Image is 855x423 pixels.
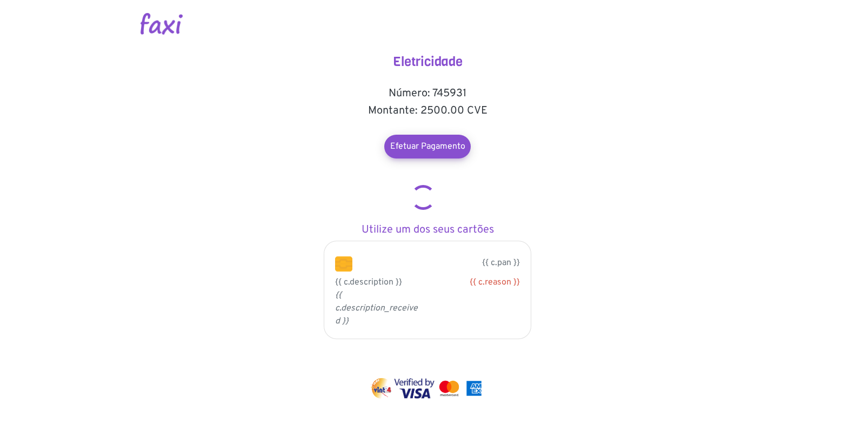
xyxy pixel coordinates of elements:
h5: Montante: 2500.00 CVE [319,104,536,117]
img: visa [394,378,435,399]
a: Efetuar Pagamento [384,135,471,158]
img: chip.png [335,256,352,272]
h4: Eletricidade [319,54,536,70]
img: mastercard [464,378,484,399]
h5: Utilize um dos seus cartões [319,223,536,236]
img: vinti4 [371,378,392,399]
p: {{ c.pan }} [369,256,520,269]
div: {{ c.reason }} [436,276,520,289]
img: mastercard [437,378,462,399]
i: {{ c.description_received }} [335,290,418,327]
span: {{ c.description }} [335,277,402,288]
h5: Número: 745931 [319,87,536,100]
